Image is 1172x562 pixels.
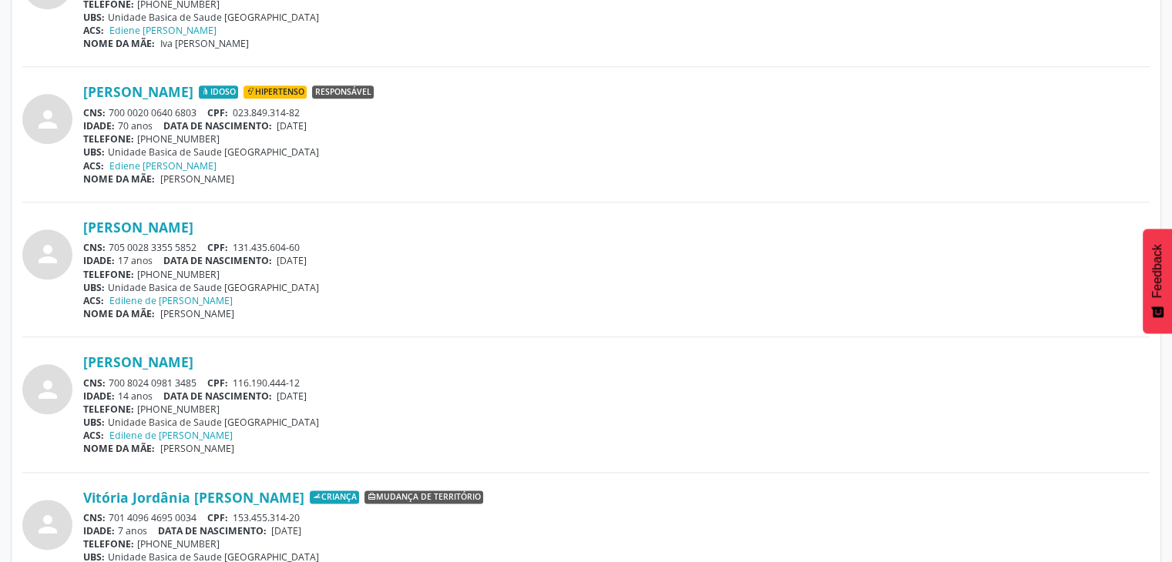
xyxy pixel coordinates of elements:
div: [PHONE_NUMBER] [83,403,1150,416]
a: [PERSON_NAME] [83,219,193,236]
i: person [34,510,62,538]
span: CPF: [207,376,228,390]
span: NOME DA MÃE: [83,37,155,50]
span: [DATE] [277,390,307,403]
span: ACS: [83,429,104,442]
div: 700 8024 0981 3485 [83,376,1150,390]
span: DATA DE NASCIMENTO: [158,524,267,537]
div: 14 anos [83,390,1150,403]
span: TELEFONE: [83,132,134,146]
div: 70 anos [83,119,1150,132]
a: Vitória Jordânia [PERSON_NAME] [83,489,304,506]
div: Unidade Basica de Saude [GEOGRAPHIC_DATA] [83,146,1150,159]
div: [PHONE_NUMBER] [83,537,1150,550]
span: ACS: [83,159,104,172]
span: IDADE: [83,390,115,403]
span: 023.849.314-82 [233,106,300,119]
span: UBS: [83,146,105,159]
span: IDADE: [83,119,115,132]
span: DATA DE NASCIMENTO: [163,390,272,403]
div: 7 anos [83,524,1150,537]
span: [PERSON_NAME] [160,307,234,320]
i: person [34,376,62,403]
span: [DATE] [271,524,301,537]
span: TELEFONE: [83,403,134,416]
a: Ediene [PERSON_NAME] [109,24,217,37]
span: 153.455.314-20 [233,511,300,524]
span: ACS: [83,24,104,37]
span: IDADE: [83,524,115,537]
span: 116.190.444-12 [233,376,300,390]
span: [DATE] [277,254,307,267]
div: 705 0028 3355 5852 [83,241,1150,254]
span: IDADE: [83,254,115,267]
div: [PHONE_NUMBER] [83,268,1150,281]
div: Unidade Basica de Saude [GEOGRAPHIC_DATA] [83,281,1150,294]
a: Ediene [PERSON_NAME] [109,159,217,172]
div: 701 4096 4695 0034 [83,511,1150,524]
a: [PERSON_NAME] [83,83,193,100]
a: Edilene de [PERSON_NAME] [109,294,233,307]
span: CNS: [83,511,106,524]
span: [DATE] [277,119,307,132]
span: TELEFONE: [83,268,134,281]
span: 131.435.604-60 [233,241,300,254]
span: CNS: [83,106,106,119]
span: UBS: [83,416,105,429]
span: Responsável [312,85,374,99]
span: DATA DE NASCIMENTO: [163,119,272,132]
div: Unidade Basica de Saude [GEOGRAPHIC_DATA] [83,11,1150,24]
span: [PERSON_NAME] [160,172,234,186]
span: Criança [310,490,359,504]
span: CPF: [207,106,228,119]
span: NOME DA MÃE: [83,172,155,186]
span: Feedback [1150,244,1164,298]
div: 17 anos [83,254,1150,267]
span: UBS: [83,11,105,24]
span: UBS: [83,281,105,294]
span: CPF: [207,241,228,254]
i: person [34,105,62,133]
button: Feedback - Mostrar pesquisa [1143,229,1172,333]
span: Idoso [199,85,238,99]
span: [PERSON_NAME] [160,442,234,455]
span: DATA DE NASCIMENTO: [163,254,272,267]
span: NOME DA MÃE: [83,442,155,455]
span: Mudança de território [364,490,483,504]
div: [PHONE_NUMBER] [83,132,1150,146]
div: 700 0020 0640 6803 [83,106,1150,119]
span: TELEFONE: [83,537,134,550]
span: CPF: [207,511,228,524]
span: NOME DA MÃE: [83,307,155,320]
a: [PERSON_NAME] [83,353,193,370]
div: Unidade Basica de Saude [GEOGRAPHIC_DATA] [83,416,1150,429]
span: Hipertenso [243,85,307,99]
span: CNS: [83,376,106,390]
a: Edilene de [PERSON_NAME] [109,429,233,442]
i: person [34,240,62,268]
span: CNS: [83,241,106,254]
span: ACS: [83,294,104,307]
span: Iva [PERSON_NAME] [160,37,249,50]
